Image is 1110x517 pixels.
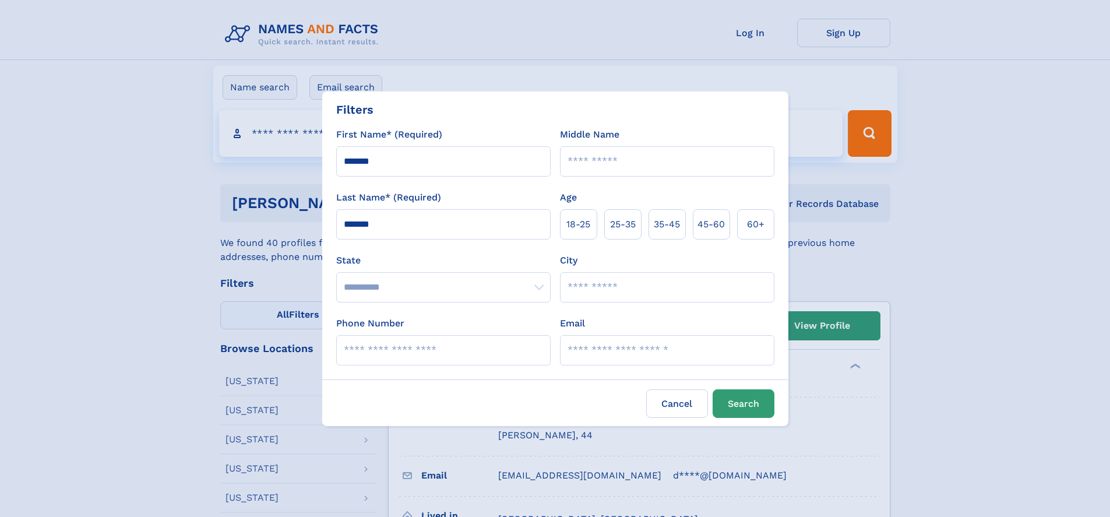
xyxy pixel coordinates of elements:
[560,128,619,142] label: Middle Name
[646,389,708,418] label: Cancel
[560,191,577,205] label: Age
[654,217,680,231] span: 35‑45
[560,254,577,268] label: City
[747,217,764,231] span: 60+
[336,254,551,268] label: State
[560,316,585,330] label: Email
[336,128,442,142] label: First Name* (Required)
[566,217,590,231] span: 18‑25
[336,101,373,118] div: Filters
[336,191,441,205] label: Last Name* (Required)
[336,316,404,330] label: Phone Number
[697,217,725,231] span: 45‑60
[713,389,774,418] button: Search
[610,217,636,231] span: 25‑35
